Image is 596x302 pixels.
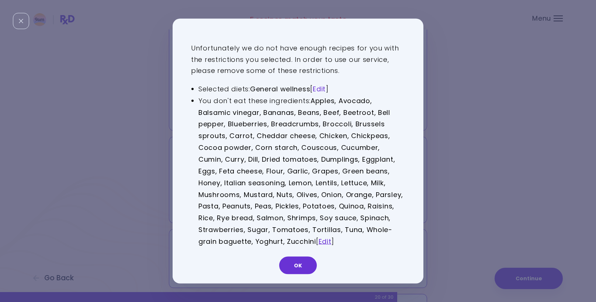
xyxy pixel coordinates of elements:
[13,13,29,29] div: Close
[198,95,405,247] li: You don't eat these ingredients: [ ]
[198,96,403,246] strong: Apples, Avocado, Balsamic vinegar, Bananas, Beans, Beef, Beetroot, Bell pepper, Blueberries, Brea...
[279,256,317,274] button: OK
[198,83,405,95] li: Selected diets: [ ]
[319,237,332,246] a: Edit
[191,43,405,77] p: Unfortunately we do not have enough recipes for you with the restrictions you selected. In order ...
[250,84,311,93] strong: General wellness
[313,84,326,93] a: Edit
